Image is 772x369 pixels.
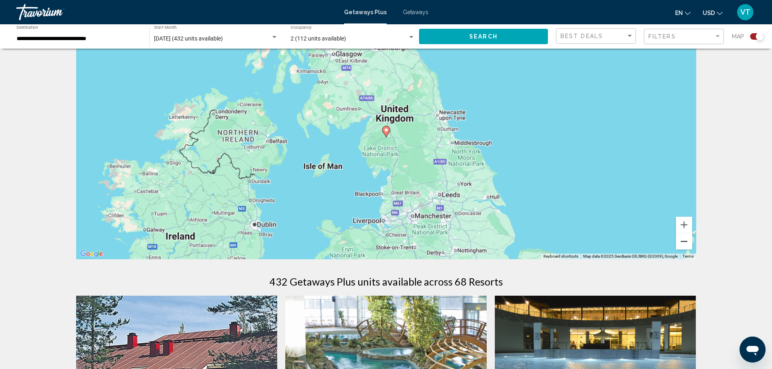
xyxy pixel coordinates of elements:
[560,33,603,39] span: Best Deals
[469,34,498,40] span: Search
[419,29,548,44] button: Search
[154,35,223,42] span: [DATE] (432 units available)
[543,254,578,259] button: Keyboard shortcuts
[644,28,724,45] button: Filter
[269,275,503,288] h1: 432 Getaways Plus units available across 68 Resorts
[735,4,756,21] button: User Menu
[78,249,105,259] a: Open this area in Google Maps (opens a new window)
[740,337,766,363] iframe: Button to launch messaging window
[675,7,691,19] button: Change language
[583,254,678,258] span: Map data ©2025 GeoBasis-DE/BKG (©2009), Google
[648,33,676,40] span: Filters
[78,249,105,259] img: Google
[403,9,428,15] a: Getaways
[560,33,633,40] mat-select: Sort by
[682,254,694,258] a: Terms (opens in new tab)
[291,35,346,42] span: 2 (112 units available)
[703,10,715,16] span: USD
[675,10,683,16] span: en
[16,4,336,20] a: Travorium
[703,7,723,19] button: Change currency
[740,8,751,16] span: VT
[732,31,744,42] span: Map
[676,217,692,233] button: Zoom in
[344,9,387,15] a: Getaways Plus
[676,233,692,250] button: Zoom out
